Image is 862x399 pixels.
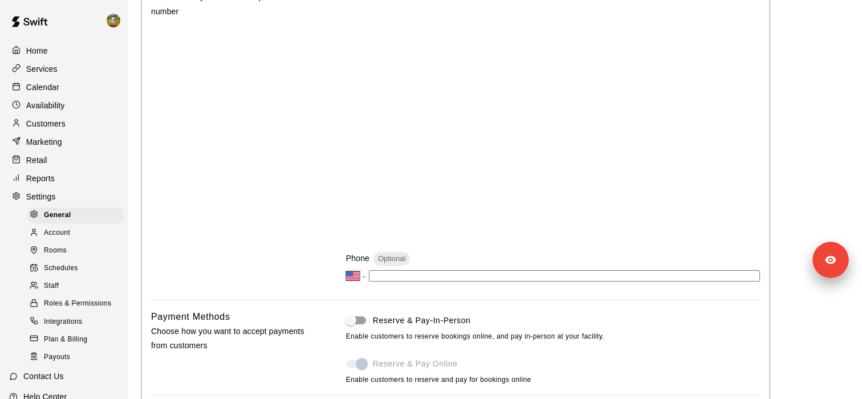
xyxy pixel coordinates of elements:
span: Staff [44,280,59,292]
div: Plan & Billing [27,332,124,348]
p: Reports [26,173,55,184]
div: Staff [27,278,124,294]
span: Rooms [44,245,67,256]
a: Staff [27,278,128,295]
a: Retail [9,152,119,169]
span: Enable customers to reserve bookings online, and pay in-person at your facility. [346,331,760,343]
span: Roles & Permissions [44,298,111,310]
div: Integrations [27,314,124,330]
a: Reports [9,170,119,187]
a: Payouts [27,348,128,366]
a: Settings [9,188,119,205]
span: Integrations [44,316,83,328]
span: Schedules [44,263,78,274]
div: Schedules [27,260,124,276]
a: Services [9,60,119,78]
div: Payouts [27,349,124,365]
a: Account [27,224,128,242]
p: Services [26,63,58,75]
span: Optional [373,254,410,263]
a: Home [9,42,119,59]
a: Availability [9,97,119,114]
span: Reserve & Pay-In-Person [373,315,471,327]
div: Jhonny Montoya [104,9,128,32]
span: Account [44,227,70,239]
a: Integrations [27,313,128,331]
span: Payouts [44,352,70,363]
img: Jhonny Montoya [107,14,120,27]
span: General [44,210,71,221]
a: Schedules [27,260,128,278]
p: Phone [346,253,369,264]
a: Rooms [27,242,128,260]
p: Availability [26,100,65,111]
h6: Payment Methods [151,310,230,324]
p: Settings [26,191,56,202]
a: Customers [9,115,119,132]
div: Rooms [27,243,124,259]
div: Roles & Permissions [27,296,124,312]
a: General [27,206,128,224]
p: Home [26,45,48,56]
p: Customers [26,118,66,129]
p: Calendar [26,82,59,93]
a: Calendar [9,79,119,96]
span: Plan & Billing [44,334,87,345]
a: Plan & Billing [27,331,128,348]
span: Enable customers to reserve and pay for bookings online [346,376,531,384]
p: Contact Us [23,370,64,382]
div: Account [27,225,124,241]
p: Retail [26,154,47,166]
p: Choose how you want to accept payments from customers [151,324,310,353]
span: Reserve & Pay Online [373,358,458,370]
a: Roles & Permissions [27,295,128,313]
a: Marketing [9,133,119,150]
p: Marketing [26,136,62,148]
div: General [27,207,124,223]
